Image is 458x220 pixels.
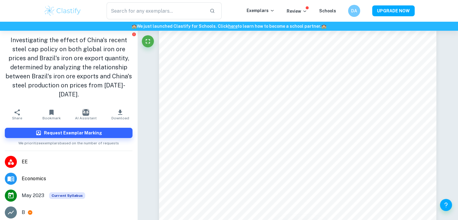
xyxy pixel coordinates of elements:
[348,5,360,17] button: DA
[44,130,102,136] h6: Request Exemplar Marking
[22,158,132,165] span: EE
[247,7,275,14] p: Exemplars
[34,106,69,123] button: Bookmark
[132,24,137,29] span: 🏫
[228,24,238,29] a: here
[22,192,44,199] span: May 2023
[83,109,89,116] img: AI Assistant
[49,192,85,199] span: Current Syllabus
[372,5,415,16] button: UPGRADE NOW
[142,35,154,47] button: Fullscreen
[69,106,103,123] button: AI Assistant
[351,8,357,14] h6: DA
[287,8,307,14] p: Review
[103,106,137,123] button: Download
[75,116,97,120] span: AI Assistant
[49,192,85,199] div: This exemplar is based on the current syllabus. Feel free to refer to it for inspiration/ideas wh...
[44,5,82,17] img: Clastify logo
[107,2,205,19] input: Search for any exemplars...
[440,199,452,211] button: Help and Feedback
[111,116,129,120] span: Download
[319,8,336,13] a: Schools
[42,116,61,120] span: Bookmark
[22,209,25,216] p: B
[5,128,132,138] button: Request Exemplar Marking
[18,138,119,146] span: We prioritize exemplars based on the number of requests
[5,36,132,99] h1: Investigating the effect of China's recent steel cap policy on both global iron ore prices and Br...
[321,24,326,29] span: 🏫
[22,175,132,182] span: Economics
[132,32,136,36] button: Report issue
[12,116,22,120] span: Share
[1,23,457,30] h6: We just launched Clastify for Schools. Click to learn how to become a school partner.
